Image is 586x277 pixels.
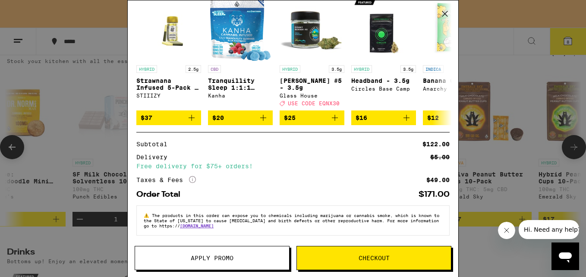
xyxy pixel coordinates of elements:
iframe: Message from company [519,220,579,239]
div: Delivery [136,154,173,160]
span: $16 [356,114,367,121]
div: $49.00 [426,177,450,183]
div: Subtotal [136,141,173,147]
span: $12 [427,114,439,121]
p: 2.5g [186,65,201,73]
div: Anarchy [423,86,488,91]
div: $122.00 [422,141,450,147]
span: $20 [212,114,224,121]
div: STIIIZY [136,93,201,98]
span: USE CODE EQNX30 [288,101,340,106]
span: Apply Promo [191,255,233,261]
div: Kanha [208,93,273,98]
p: HYBRID [351,65,372,73]
button: Add to bag [423,110,488,125]
p: [PERSON_NAME] #5 - 3.5g [280,77,344,91]
div: Circles Base Camp [351,86,416,91]
div: $171.00 [419,191,450,198]
p: Headband - 3.5g [351,77,416,84]
iframe: Close message [498,222,515,239]
button: Add to bag [280,110,344,125]
button: Add to bag [136,110,201,125]
span: $25 [284,114,296,121]
a: [DOMAIN_NAME] [180,223,214,228]
div: Taxes & Fees [136,176,196,184]
span: The products in this order can expose you to chemicals including marijuana or cannabis smoke, whi... [144,213,439,228]
p: CBD [208,65,221,73]
span: $37 [141,114,152,121]
div: $5.00 [430,154,450,160]
button: Add to bag [208,110,273,125]
span: Hi. Need any help? [5,6,62,13]
p: 3.5g [329,65,344,73]
button: Add to bag [351,110,416,125]
div: Order Total [136,191,186,198]
p: Banana OG - 3.5g [423,77,488,84]
div: Free delivery for $75+ orders! [136,163,450,169]
button: Checkout [296,246,451,270]
p: HYBRID [280,65,300,73]
span: ⚠️ [144,213,152,218]
span: Checkout [359,255,390,261]
p: Strawnana Infused 5-Pack - 2.5g [136,77,201,91]
p: Tranquillity Sleep 1:1:1 CBN:CBG Gummies [208,77,273,91]
button: Apply Promo [135,246,290,270]
iframe: Button to launch messaging window [551,242,579,270]
p: 3.5g [400,65,416,73]
p: INDICA [423,65,444,73]
div: Glass House [280,93,344,98]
